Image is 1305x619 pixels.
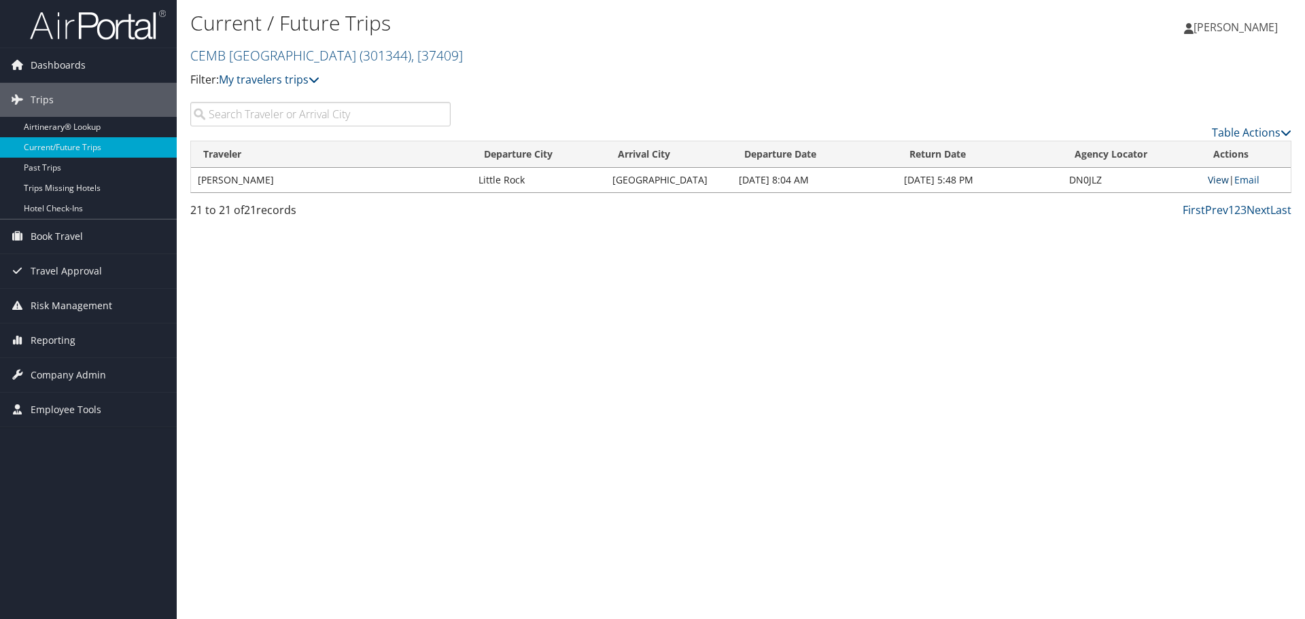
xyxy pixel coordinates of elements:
[190,102,451,126] input: Search Traveler or Arrival City
[31,83,54,117] span: Trips
[191,141,472,168] th: Traveler: activate to sort column ascending
[1062,141,1201,168] th: Agency Locator: activate to sort column ascending
[31,219,83,253] span: Book Travel
[190,71,924,89] p: Filter:
[472,141,606,168] th: Departure City: activate to sort column ascending
[1212,125,1291,140] a: Table Actions
[606,168,731,192] td: [GEOGRAPHIC_DATA]
[1234,202,1240,217] a: 2
[190,46,463,65] a: CEMB [GEOGRAPHIC_DATA]
[31,358,106,392] span: Company Admin
[1183,202,1205,217] a: First
[897,141,1062,168] th: Return Date: activate to sort column ascending
[472,168,606,192] td: Little Rock
[31,323,75,357] span: Reporting
[1062,168,1201,192] td: DN0JLZ
[1234,173,1259,186] a: Email
[732,141,897,168] th: Departure Date: activate to sort column descending
[1201,168,1291,192] td: |
[360,46,411,65] span: ( 301344 )
[1208,173,1229,186] a: View
[31,254,102,288] span: Travel Approval
[732,168,897,192] td: [DATE] 8:04 AM
[219,72,319,87] a: My travelers trips
[606,141,731,168] th: Arrival City: activate to sort column ascending
[1184,7,1291,48] a: [PERSON_NAME]
[190,202,451,225] div: 21 to 21 of records
[31,48,86,82] span: Dashboards
[1240,202,1247,217] a: 3
[1194,20,1278,35] span: [PERSON_NAME]
[244,202,256,217] span: 21
[897,168,1062,192] td: [DATE] 5:48 PM
[30,9,166,41] img: airportal-logo.png
[1228,202,1234,217] a: 1
[1205,202,1228,217] a: Prev
[1247,202,1270,217] a: Next
[1201,141,1291,168] th: Actions
[190,9,924,37] h1: Current / Future Trips
[31,393,101,427] span: Employee Tools
[1270,202,1291,217] a: Last
[31,289,112,323] span: Risk Management
[191,168,472,192] td: [PERSON_NAME]
[411,46,463,65] span: , [ 37409 ]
